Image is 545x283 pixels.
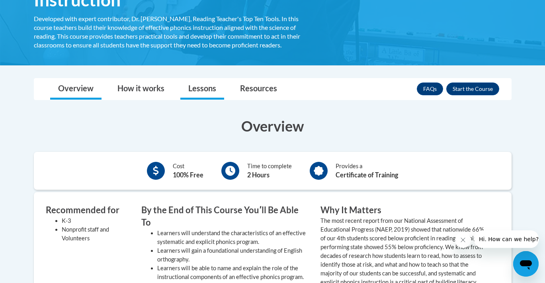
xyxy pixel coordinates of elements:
[62,216,129,225] li: K-3
[141,204,309,229] h3: By the End of This Course Youʹll Be Able To
[336,171,398,179] b: Certificate of Training
[34,116,512,136] h3: Overview
[336,162,398,180] div: Provides a
[46,204,129,216] h3: Recommended for
[109,79,172,100] a: How it works
[173,162,203,180] div: Cost
[62,225,129,243] li: Nonprofit staff and Volunteers
[247,171,270,179] b: 2 Hours
[513,251,539,277] iframe: Button to launch messaging window
[180,79,224,100] a: Lessons
[173,171,203,179] b: 100% Free
[320,204,488,216] h3: Why It Matters
[157,264,309,281] li: Learners will be able to name and explain the role of the instructional components of an effectiv...
[232,79,285,100] a: Resources
[34,14,309,49] div: Developed with expert contributor, Dr. [PERSON_NAME], Reading Teacher's Top Ten Tools. In this co...
[417,83,443,95] a: FAQs
[455,232,471,248] iframe: Close message
[474,230,539,248] iframe: Message from company
[247,162,292,180] div: Time to complete
[446,83,499,95] button: Enroll
[50,79,102,100] a: Overview
[157,246,309,264] li: Learners will gain a foundational understanding of English orthography.
[157,229,309,246] li: Learners will understand the characteristics of an effective systematic and explicit phonics prog...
